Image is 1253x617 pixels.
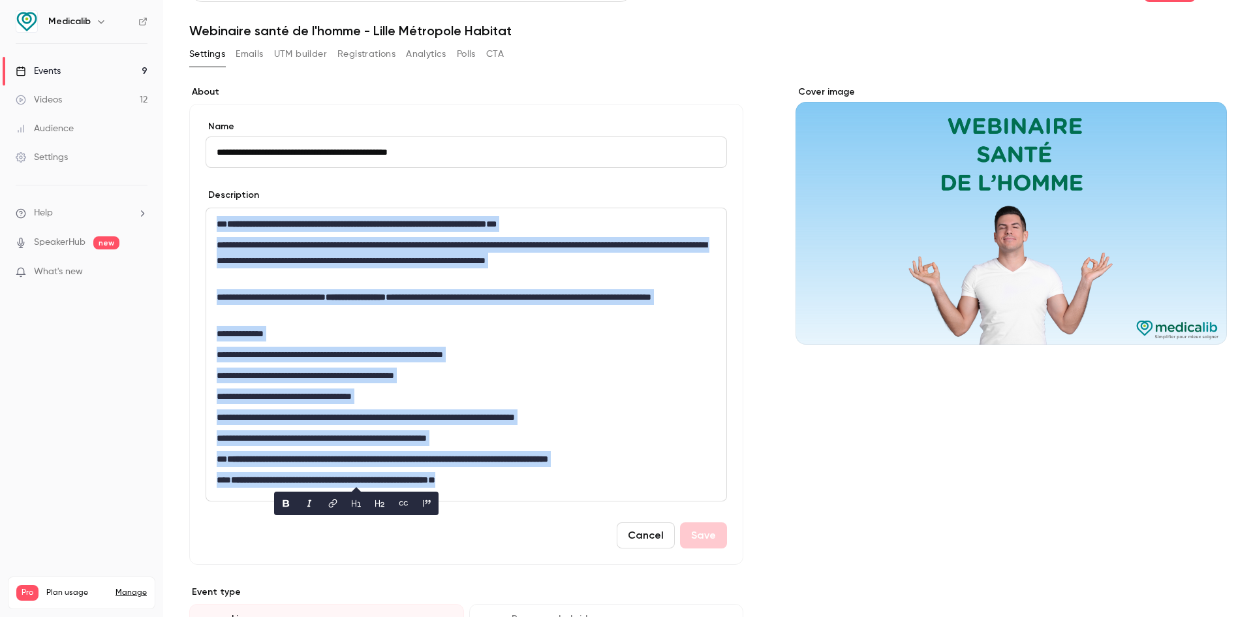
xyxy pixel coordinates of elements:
label: Cover image [796,86,1227,99]
h1: Webinaire santé de l'homme - Lille Métropole Habitat [189,23,1227,39]
button: Polls [457,44,476,65]
span: Plan usage [46,588,108,598]
button: blockquote [416,493,437,514]
section: Cover image [796,86,1227,345]
button: Registrations [337,44,395,65]
li: help-dropdown-opener [16,206,147,220]
button: Analytics [406,44,446,65]
div: Events [16,65,61,78]
span: Help [34,206,53,220]
div: Settings [16,151,68,164]
a: Manage [116,588,147,598]
span: Pro [16,585,39,601]
button: CTA [486,44,504,65]
label: Description [206,189,259,202]
label: About [189,86,743,99]
button: Settings [189,44,225,65]
div: Audience [16,122,74,135]
p: Event type [189,586,743,599]
span: new [93,236,119,249]
label: Name [206,120,727,133]
button: UTM builder [274,44,327,65]
button: Emails [236,44,263,65]
div: editor [206,208,726,501]
button: Cancel [617,522,675,548]
a: SpeakerHub [34,236,85,249]
button: link [322,493,343,514]
iframe: Noticeable Trigger [132,266,147,278]
span: What's new [34,265,83,279]
button: bold [275,493,296,514]
section: description [206,208,727,501]
button: italic [299,493,320,514]
img: Medicalib [16,11,37,32]
div: Videos [16,93,62,106]
h6: Medicalib [48,15,91,28]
